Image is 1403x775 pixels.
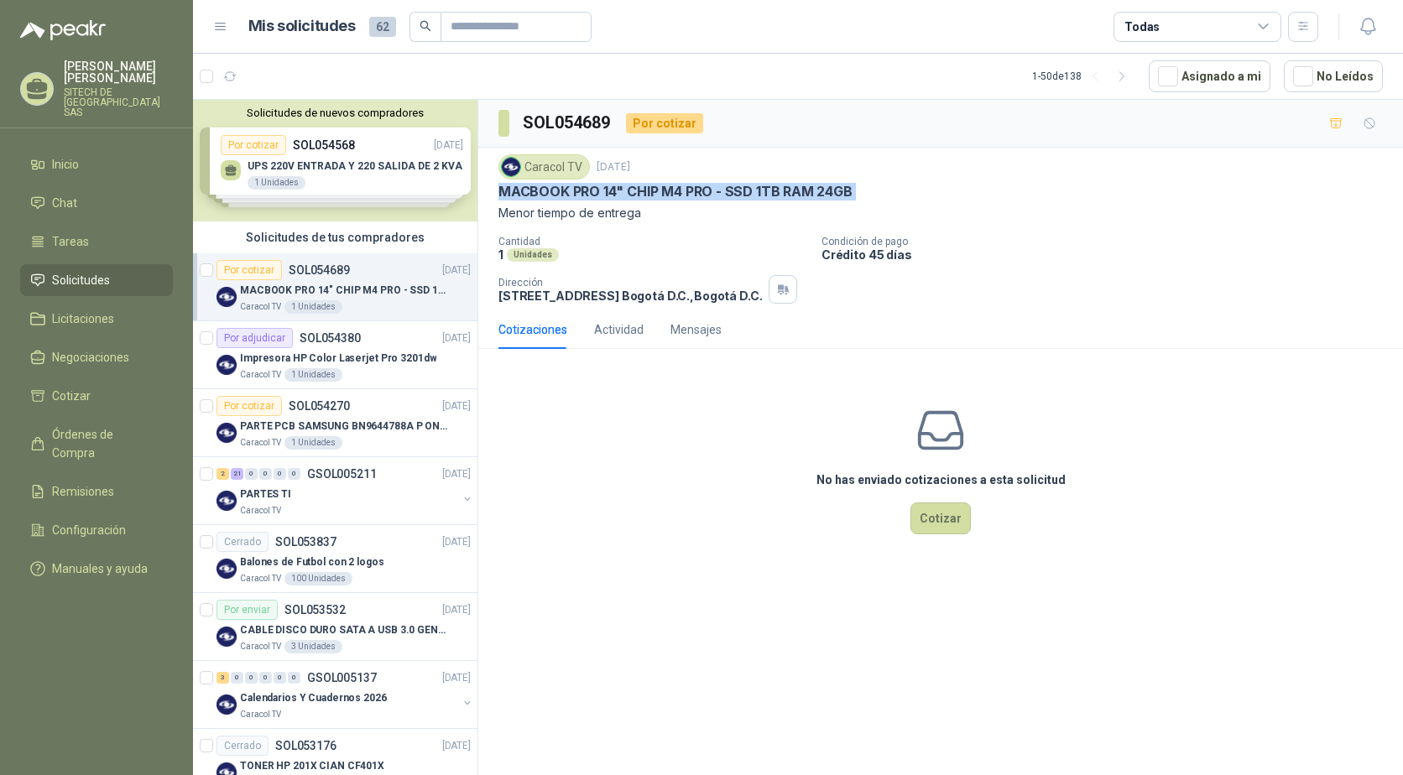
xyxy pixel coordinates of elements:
[240,504,281,518] p: Caracol TV
[231,468,243,480] div: 21
[200,107,471,119] button: Solicitudes de nuevos compradores
[498,320,567,339] div: Cotizaciones
[64,87,173,117] p: SITECH DE [GEOGRAPHIC_DATA] SAS
[20,187,173,219] a: Chat
[240,419,449,434] p: PARTE PCB SAMSUNG BN9644788A P ONECONNE
[240,368,281,382] p: Caracol TV
[216,736,269,756] div: Cerrado
[597,159,630,175] p: [DATE]
[670,320,722,339] div: Mensajes
[910,502,971,534] button: Cotizar
[442,602,471,618] p: [DATE]
[52,309,114,328] span: Licitaciones
[193,100,477,221] div: Solicitudes de nuevos compradoresPor cotizarSOL054568[DATE] UPS 220V ENTRADA Y 220 SALIDA DE 2 KV...
[20,553,173,585] a: Manuales y ayuda
[498,183,853,200] p: MACBOOK PRO 14" CHIP M4 PRO - SSD 1TB RAM 24GB
[193,593,477,661] a: Por enviarSOL053532[DATE] Company LogoCABLE DISCO DURO SATA A USB 3.0 GENERICOCaracol TV3 Unidades
[288,468,300,480] div: 0
[245,672,258,684] div: 0
[275,536,336,548] p: SOL053837
[216,491,237,511] img: Company Logo
[289,264,350,276] p: SOL054689
[498,289,762,303] p: [STREET_ADDRESS] Bogotá D.C. , Bogotá D.C.
[248,14,356,39] h1: Mis solicitudes
[193,389,477,457] a: Por cotizarSOL054270[DATE] Company LogoPARTE PCB SAMSUNG BN9644788A P ONECONNECaracol TV1 Unidades
[216,287,237,307] img: Company Logo
[52,348,129,367] span: Negociaciones
[216,355,237,375] img: Company Logo
[502,158,520,176] img: Company Logo
[442,738,471,754] p: [DATE]
[821,236,1396,247] p: Condición de pago
[216,423,237,443] img: Company Logo
[284,368,342,382] div: 1 Unidades
[193,321,477,389] a: Por adjudicarSOL054380[DATE] Company LogoImpresora HP Color Laserjet Pro 3201dwCaracol TV1 Unidades
[1284,60,1383,92] button: No Leídos
[289,400,350,412] p: SOL054270
[216,328,293,348] div: Por adjudicar
[20,419,173,469] a: Órdenes de Compra
[231,672,243,684] div: 0
[52,155,79,174] span: Inicio
[284,640,342,653] div: 3 Unidades
[498,247,503,262] p: 1
[240,554,384,570] p: Balones de Futbol con 2 logos
[52,521,126,539] span: Configuración
[64,60,173,84] p: [PERSON_NAME] [PERSON_NAME]
[216,672,229,684] div: 3
[284,604,346,616] p: SOL053532
[20,148,173,180] a: Inicio
[20,303,173,335] a: Licitaciones
[284,572,352,585] div: 100 Unidades
[52,425,157,462] span: Órdenes de Compra
[240,622,449,638] p: CABLE DISCO DURO SATA A USB 3.0 GENERICO
[245,468,258,480] div: 0
[284,436,342,450] div: 1 Unidades
[816,471,1066,489] h3: No has enviado cotizaciones a esta solicitud
[193,253,477,321] a: Por cotizarSOL054689[DATE] Company LogoMACBOOK PRO 14" CHIP M4 PRO - SSD 1TB RAM 24GBCaracol TV1 ...
[284,300,342,314] div: 1 Unidades
[216,396,282,416] div: Por cotizar
[274,468,286,480] div: 0
[498,277,762,289] p: Dirección
[52,194,77,212] span: Chat
[240,758,384,774] p: TONER HP 201X CIAN CF401X
[1124,18,1160,36] div: Todas
[821,247,1396,262] p: Crédito 45 días
[216,694,237,715] img: Company Logo
[193,221,477,253] div: Solicitudes de tus compradores
[507,248,559,262] div: Unidades
[442,330,471,346] p: [DATE]
[442,534,471,550] p: [DATE]
[442,670,471,686] p: [DATE]
[52,482,114,501] span: Remisiones
[216,464,474,518] a: 2 21 0 0 0 0 GSOL005211[DATE] Company LogoPARTES TICaracol TV
[275,740,336,752] p: SOL053176
[20,264,173,296] a: Solicitudes
[307,672,377,684] p: GSOL005137
[216,532,269,552] div: Cerrado
[369,17,396,37] span: 62
[1149,60,1270,92] button: Asignado a mi
[216,668,474,721] a: 3 0 0 0 0 0 GSOL005137[DATE] Company LogoCalendarios Y Cuadernos 2026Caracol TV
[240,572,281,585] p: Caracol TV
[193,525,477,593] a: CerradoSOL053837[DATE] Company LogoBalones de Futbol con 2 logosCaracol TV100 Unidades
[442,398,471,414] p: [DATE]
[240,640,281,653] p: Caracol TV
[20,341,173,373] a: Negociaciones
[288,672,300,684] div: 0
[259,468,272,480] div: 0
[20,20,106,40] img: Logo peakr
[442,466,471,482] p: [DATE]
[216,559,237,579] img: Company Logo
[216,627,237,647] img: Company Logo
[259,672,272,684] div: 0
[216,260,282,280] div: Por cotizar
[240,300,281,314] p: Caracol TV
[52,559,148,578] span: Manuales y ayuda
[498,236,808,247] p: Cantidad
[523,110,613,136] h3: SOL054689
[52,387,91,405] span: Cotizar
[498,154,590,179] div: Caracol TV
[216,468,229,480] div: 2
